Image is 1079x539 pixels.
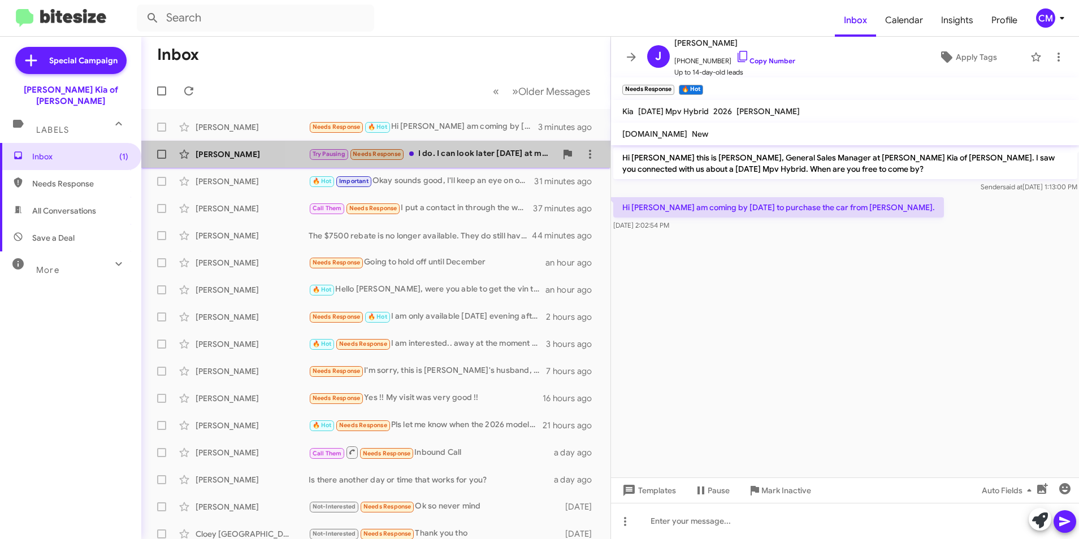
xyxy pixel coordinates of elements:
span: Up to 14-day-old leads [674,67,795,78]
button: Mark Inactive [739,480,820,501]
span: Not-Interested [313,503,356,510]
div: I put a contact in through the website for a used vehicle. I don't need brand new, but I have a c... [309,202,534,215]
div: Is there another day or time that works for you? [309,474,554,485]
span: Needs Response [32,178,128,189]
a: Inbox [835,4,876,37]
button: Apply Tags [910,47,1025,67]
span: Needs Response [313,123,361,131]
button: Previous [486,80,506,103]
div: [PERSON_NAME] [196,393,309,404]
div: 37 minutes ago [534,203,601,214]
span: Needs Response [313,313,361,320]
span: [DATE] 2:02:54 PM [613,221,669,229]
span: New [692,129,708,139]
span: Try Pausing [313,150,345,158]
span: said at [1002,182,1022,191]
div: 44 minutes ago [534,230,601,241]
span: Auto Fields [982,480,1036,501]
span: J [655,47,661,66]
div: a day ago [554,447,601,458]
span: 🔥 Hot [313,177,332,185]
div: Pls let me know when the 2026 models will be available [309,419,543,432]
div: [PERSON_NAME] [196,366,309,377]
span: Needs Response [363,503,411,510]
a: Profile [982,4,1026,37]
small: Needs Response [622,85,674,95]
span: » [512,84,518,98]
div: [PERSON_NAME] [196,284,309,295]
span: Needs Response [349,205,397,212]
div: [PERSON_NAME] [196,474,309,485]
div: [PERSON_NAME] [196,230,309,241]
span: Needs Response [363,530,411,537]
span: Needs Response [313,367,361,375]
div: 16 hours ago [543,393,601,404]
div: a day ago [554,474,601,485]
span: [DATE] Mpv Hybrid [638,106,709,116]
button: Pause [685,480,739,501]
nav: Page navigation example [487,80,597,103]
span: 🔥 Hot [313,340,332,347]
div: I am only available [DATE] evening after 6:00pm. Does that work for you? [309,310,546,323]
input: Search [137,5,374,32]
span: Not-Interested [313,530,356,537]
a: Insights [932,4,982,37]
div: Okay sounds good, I'll keep an eye on our trade in vehicles. [309,175,534,188]
div: 2 hours ago [546,311,601,323]
p: Hi [PERSON_NAME] this is [PERSON_NAME], General Sales Manager at [PERSON_NAME] Kia of [PERSON_NAM... [613,147,1077,179]
span: Important [339,177,369,185]
div: an hour ago [545,284,601,295]
span: Kia [622,106,634,116]
span: Call Them [313,450,342,457]
span: Labels [36,125,69,135]
div: [PERSON_NAME] [196,311,309,323]
div: 3 minutes ago [538,121,601,133]
div: I do. I can look later [DATE] at my statement [309,147,556,160]
a: Calendar [876,4,932,37]
span: 🔥 Hot [368,313,387,320]
a: Copy Number [736,56,795,65]
button: CM [1026,8,1067,28]
span: All Conversations [32,205,96,216]
span: Templates [620,480,676,501]
span: Call Them [313,205,342,212]
div: Going to hold off until December [309,256,545,269]
div: [PERSON_NAME] [196,121,309,133]
span: Apply Tags [956,47,997,67]
div: [PERSON_NAME] [196,176,309,187]
div: 3 hours ago [546,338,601,350]
span: [PERSON_NAME] [736,106,800,116]
span: Needs Response [353,150,401,158]
div: [DATE] [560,501,601,512]
div: CM [1036,8,1055,28]
small: 🔥 Hot [679,85,703,95]
h1: Inbox [157,46,199,64]
span: Pause [708,480,730,501]
span: Needs Response [363,450,411,457]
div: 21 hours ago [543,420,601,431]
span: More [36,265,59,275]
div: [PERSON_NAME] [196,447,309,458]
div: [PERSON_NAME] [196,257,309,268]
button: Next [505,80,597,103]
span: Inbox [32,151,128,162]
div: Hello [PERSON_NAME], were you able to get the vin to the mitsubishi? [309,283,545,296]
span: 2026 [713,106,732,116]
span: Needs Response [339,421,387,429]
div: I am interested.. away at the moment maybe later October [309,337,546,350]
div: [PERSON_NAME] [196,420,309,431]
span: Mark Inactive [761,480,811,501]
span: 🔥 Hot [313,421,332,429]
button: Auto Fields [973,480,1045,501]
a: Special Campaign [15,47,127,74]
span: [PHONE_NUMBER] [674,50,795,67]
span: Needs Response [313,259,361,266]
div: 31 minutes ago [534,176,601,187]
span: Older Messages [518,85,590,98]
span: « [493,84,499,98]
span: Save a Deal [32,232,75,244]
span: Needs Response [313,394,361,402]
div: 7 hours ago [546,366,601,377]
